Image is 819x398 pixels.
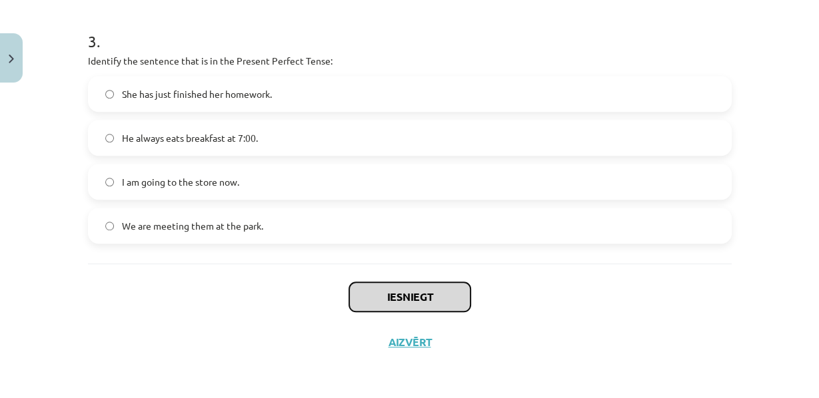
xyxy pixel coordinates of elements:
[88,9,732,50] h1: 3 .
[122,175,239,189] span: I am going to the store now.
[105,90,114,99] input: She has just finished her homework.
[88,54,732,68] p: Identify the sentence that is in the Present Perfect Tense:
[349,282,470,311] button: Iesniegt
[105,178,114,186] input: I am going to the store now.
[105,222,114,230] input: We are meeting them at the park.
[122,219,263,233] span: We are meeting them at the park.
[122,87,272,101] span: She has just finished her homework.
[9,55,14,63] img: icon-close-lesson-0947bae3869378f0d4975bcd49f059093ad1ed9edebbc8119c70593378902aed.svg
[105,134,114,142] input: He always eats breakfast at 7:00.
[385,335,435,349] button: Aizvērt
[122,131,258,145] span: He always eats breakfast at 7:00.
